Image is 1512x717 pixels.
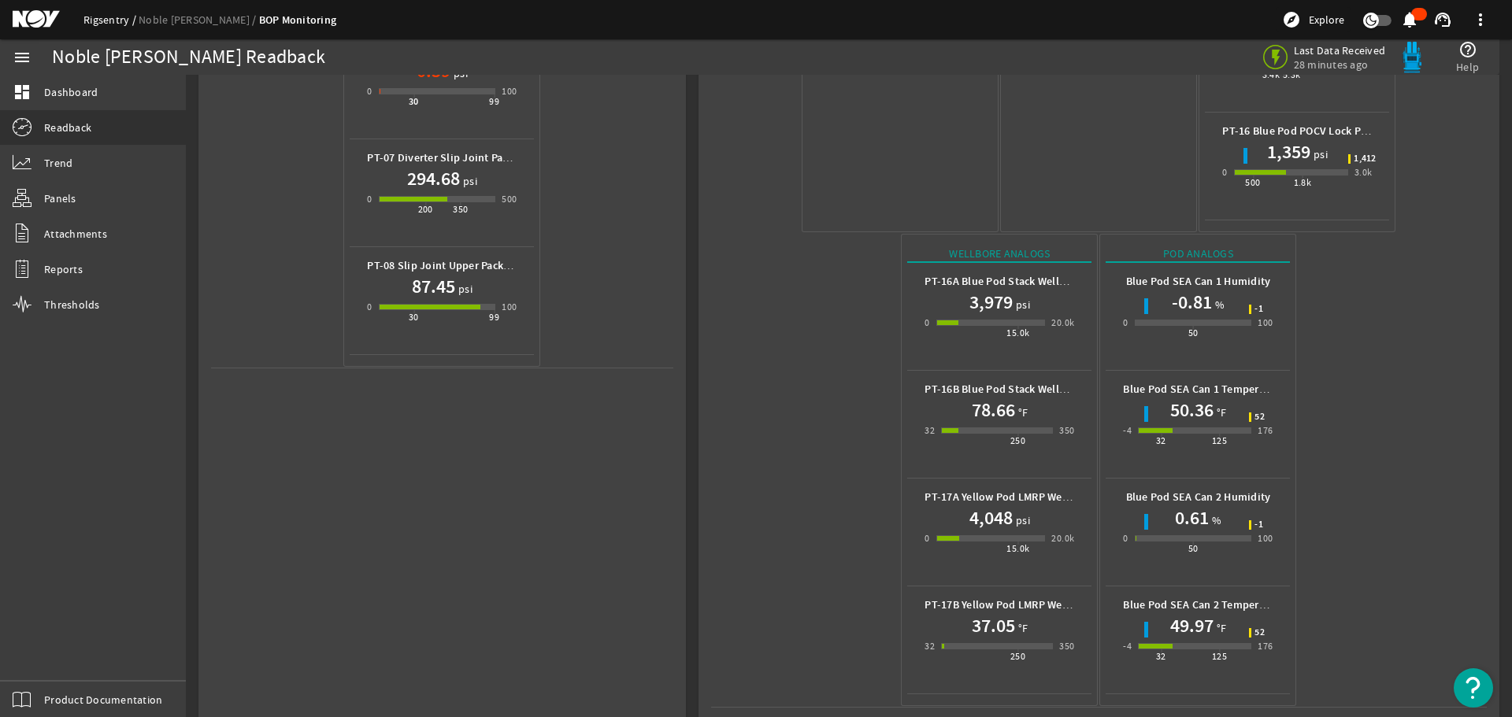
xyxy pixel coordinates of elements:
div: Wellbore Analogs [907,246,1091,263]
div: 15.0k [1006,541,1029,556]
div: 100 [1258,530,1273,546]
b: Blue Pod SEA Can 1 Temperature [1123,382,1285,397]
div: 350 [1059,423,1074,438]
div: 350 [453,201,468,217]
b: PT-17B Yellow Pod LMRP Wellbore Temperature [925,597,1158,612]
span: Attachments [44,226,107,242]
b: Blue Pod SEA Can 2 Temperature [1123,597,1285,612]
span: -1 [1254,520,1263,530]
div: 50 [1188,541,1199,556]
h1: 3,979 [969,290,1013,315]
span: Last Data Received [1294,43,1386,57]
span: Product Documentation [44,692,162,708]
h1: -0.81 [1172,290,1212,315]
div: 0 [367,299,372,315]
div: 99 [489,309,499,325]
b: PT-16B Blue Pod Stack Wellbore Temperature [925,382,1148,397]
div: 30 [409,94,419,109]
div: -4 [1123,423,1132,438]
h1: 294.68 [407,166,460,191]
div: 0 [367,191,372,207]
span: 1,412 [1354,154,1376,164]
span: psi [1013,512,1030,528]
b: PT-07 Diverter Slip Joint Packer Hydraulic Pressure [367,150,618,165]
span: °F [1214,405,1227,420]
div: 3.0k [1354,164,1373,180]
button: Explore [1276,7,1351,32]
div: 20.0k [1051,315,1074,331]
div: 5.3k [1283,67,1301,83]
mat-icon: dashboard [13,83,31,102]
div: 176 [1258,638,1273,654]
b: Blue Pod SEA Can 1 Humidity [1126,274,1271,289]
span: Panels [44,190,76,206]
div: 0 [1123,315,1128,331]
div: 15.0k [1006,325,1029,341]
div: Pod Analogs [1106,246,1290,263]
h1: 0.61 [1175,505,1209,530]
button: more_vert [1462,1,1499,39]
span: °F [1214,620,1227,636]
span: Explore [1309,12,1344,28]
div: 125 [1212,433,1227,449]
span: psi [460,173,477,189]
h1: 49.97 [1170,613,1214,638]
span: Trend [44,155,72,171]
div: 100 [502,299,517,315]
div: 200 [418,201,433,217]
span: Help [1456,59,1479,75]
span: psi [455,281,472,297]
span: °F [1015,620,1028,636]
div: 32 [1156,649,1166,664]
span: °F [1015,405,1028,420]
div: 500 [1245,175,1260,190]
h1: 78.66 [972,397,1015,423]
span: 52 [1254,412,1265,422]
h1: 50.36 [1170,397,1214,423]
div: 30 [409,309,419,325]
div: 0 [925,315,929,331]
h1: 4,048 [969,505,1013,530]
div: 32 [925,423,935,438]
button: Open Resource Center [1454,668,1493,708]
b: PT-17A Yellow Pod LMRP Wellbore Pressure [925,490,1136,504]
div: 20.0k [1051,530,1074,546]
div: 1.8k [1294,175,1312,190]
b: Blue Pod SEA Can 2 Humidity [1126,490,1271,504]
mat-icon: notifications [1400,10,1419,29]
span: 52 [1254,628,1265,638]
div: 350 [1059,638,1074,654]
div: 99 [489,94,499,109]
div: 0 [1222,164,1227,180]
div: 0 [1123,530,1128,546]
span: % [1209,512,1221,528]
span: Thresholds [44,297,100,312]
div: 0 [367,83,372,99]
div: 3.4k [1262,67,1280,83]
div: 176 [1258,423,1273,438]
b: PT-16A Blue Pod Stack Wellbore Pressure [925,274,1127,289]
mat-icon: explore [1282,10,1301,29]
span: psi [1310,146,1328,162]
div: 250 [1010,433,1025,449]
a: BOP Monitoring [259,13,337,28]
div: 100 [502,83,517,99]
mat-icon: support_agent [1433,10,1452,29]
div: 100 [1258,315,1273,331]
b: PT-08 Slip Joint Upper Packer Air Pressure [367,258,575,273]
span: Dashboard [44,84,98,100]
div: -4 [1123,638,1132,654]
h1: 87.45 [412,274,455,299]
mat-icon: menu [13,48,31,67]
div: 50 [1188,325,1199,341]
h1: 1,359 [1267,139,1310,164]
b: PT-16 Blue Pod POCV Lock Pressure [1222,124,1396,139]
mat-icon: help_outline [1458,40,1477,59]
div: 500 [502,191,517,207]
a: Noble [PERSON_NAME] [139,13,259,27]
span: 28 minutes ago [1294,57,1386,72]
div: Noble [PERSON_NAME] Readback [52,50,325,65]
div: 32 [1156,433,1166,449]
a: Rigsentry [83,13,139,27]
span: Readback [44,120,91,135]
